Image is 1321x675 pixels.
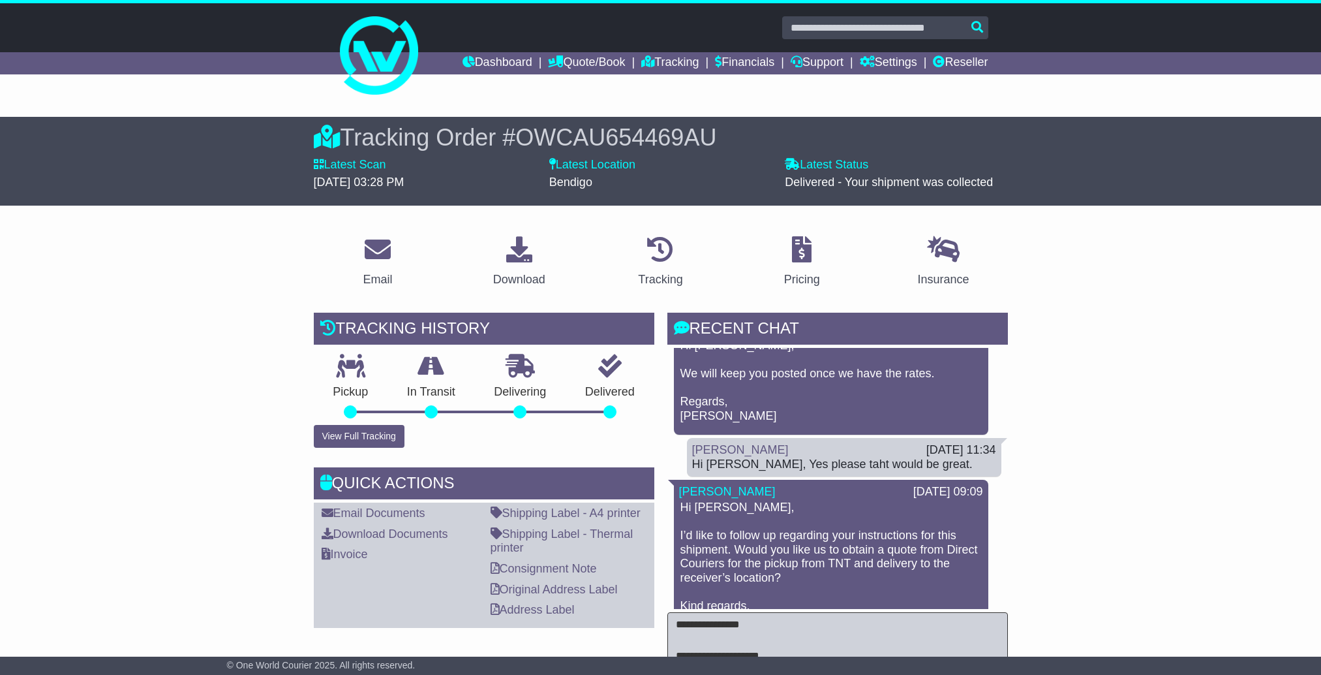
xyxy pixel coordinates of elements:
[692,443,789,456] a: [PERSON_NAME]
[493,271,545,289] div: Download
[638,271,682,289] div: Tracking
[463,52,532,74] a: Dashboard
[227,660,416,670] span: © One World Courier 2025. All rights reserved.
[680,339,982,424] p: Hi [PERSON_NAME], We will keep you posted once we have the rates. Regards, [PERSON_NAME]
[549,158,635,172] label: Latest Location
[491,603,575,616] a: Address Label
[548,52,625,74] a: Quote/Book
[630,232,691,293] a: Tracking
[314,467,654,503] div: Quick Actions
[322,527,448,541] a: Download Documents
[314,425,404,448] button: View Full Tracking
[314,123,1008,151] div: Tracking Order #
[715,52,774,74] a: Financials
[475,385,566,400] p: Delivering
[363,271,392,289] div: Email
[913,485,983,499] div: [DATE] 09:09
[491,583,618,596] a: Original Address Label
[387,385,475,400] p: In Transit
[784,271,820,289] div: Pricing
[860,52,917,74] a: Settings
[491,562,597,575] a: Consignment Note
[549,176,592,189] span: Bendigo
[933,52,988,74] a: Reseller
[314,176,404,189] span: [DATE] 03:28 PM
[515,124,716,151] span: OWCAU654469AU
[314,158,386,172] label: Latest Scan
[354,232,401,293] a: Email
[491,527,633,555] a: Shipping Label - Thermal printer
[776,232,828,293] a: Pricing
[791,52,843,74] a: Support
[485,232,554,293] a: Download
[491,507,641,520] a: Shipping Label - A4 printer
[680,501,982,627] p: Hi [PERSON_NAME], I’d like to follow up regarding your instructions for this shipment. Would you ...
[314,313,654,348] div: Tracking history
[314,385,388,400] p: Pickup
[926,443,996,458] div: [DATE] 11:34
[909,232,978,293] a: Insurance
[641,52,699,74] a: Tracking
[667,313,1008,348] div: RECENT CHAT
[679,485,776,498] a: [PERSON_NAME]
[692,458,996,472] div: Hi [PERSON_NAME], Yes please taht would be great.
[918,271,969,289] div: Insurance
[785,158,868,172] label: Latest Status
[785,176,993,189] span: Delivered - Your shipment was collected
[322,507,425,520] a: Email Documents
[566,385,654,400] p: Delivered
[322,548,368,561] a: Invoice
